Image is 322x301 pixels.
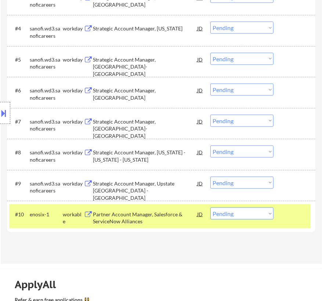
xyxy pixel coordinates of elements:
[196,53,203,66] div: JD
[196,84,203,97] div: JD
[63,211,84,225] div: workable
[93,56,197,78] div: Strategic Account Manager, [GEOGRAPHIC_DATA]- [GEOGRAPHIC_DATA]
[93,87,197,101] div: Strategic Account Manager, [GEOGRAPHIC_DATA]
[15,180,24,187] div: #9
[93,118,197,140] div: Strategic Account Manager, [GEOGRAPHIC_DATA]- [GEOGRAPHIC_DATA]
[93,149,197,163] div: Strategic Account Manager, [US_STATE] - [US_STATE] - [US_STATE]
[30,211,63,218] div: enosix-1
[63,180,84,187] div: workday
[196,177,203,190] div: JD
[15,211,24,218] div: #10
[30,180,63,194] div: sanofi.wd3.sanoficareers
[93,211,197,225] div: Partner Account Manager, Salesforce & ServiceNow Alliances
[63,25,84,32] div: workday
[15,25,24,32] div: #4
[15,279,64,291] div: ApplyAll
[196,115,203,128] div: JD
[196,22,203,35] div: JD
[30,25,63,39] div: sanofi.wd3.sanoficareers
[93,25,197,32] div: Strategic Account Manager, [US_STATE]
[93,180,197,202] div: Strategic Account Manager, Upstate [GEOGRAPHIC_DATA] - [GEOGRAPHIC_DATA]
[196,208,203,221] div: JD
[196,146,203,159] div: JD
